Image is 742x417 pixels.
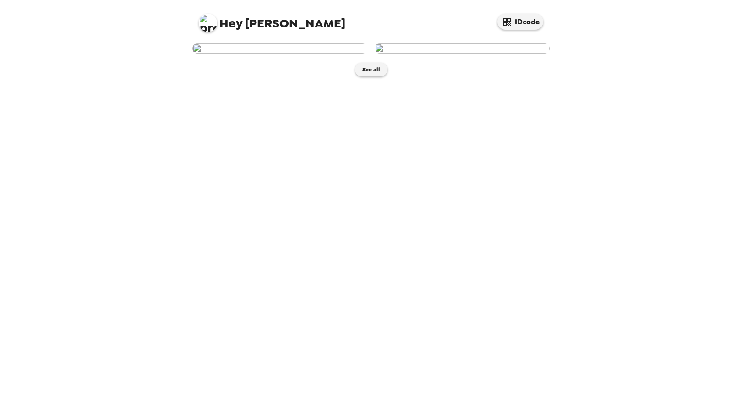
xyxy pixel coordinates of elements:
[199,14,217,32] img: profile pic
[192,43,367,54] img: user-279682
[497,14,543,30] button: IDcode
[199,9,345,30] span: [PERSON_NAME]
[375,43,550,54] img: user-279359
[355,63,387,76] button: See all
[219,15,242,32] span: Hey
